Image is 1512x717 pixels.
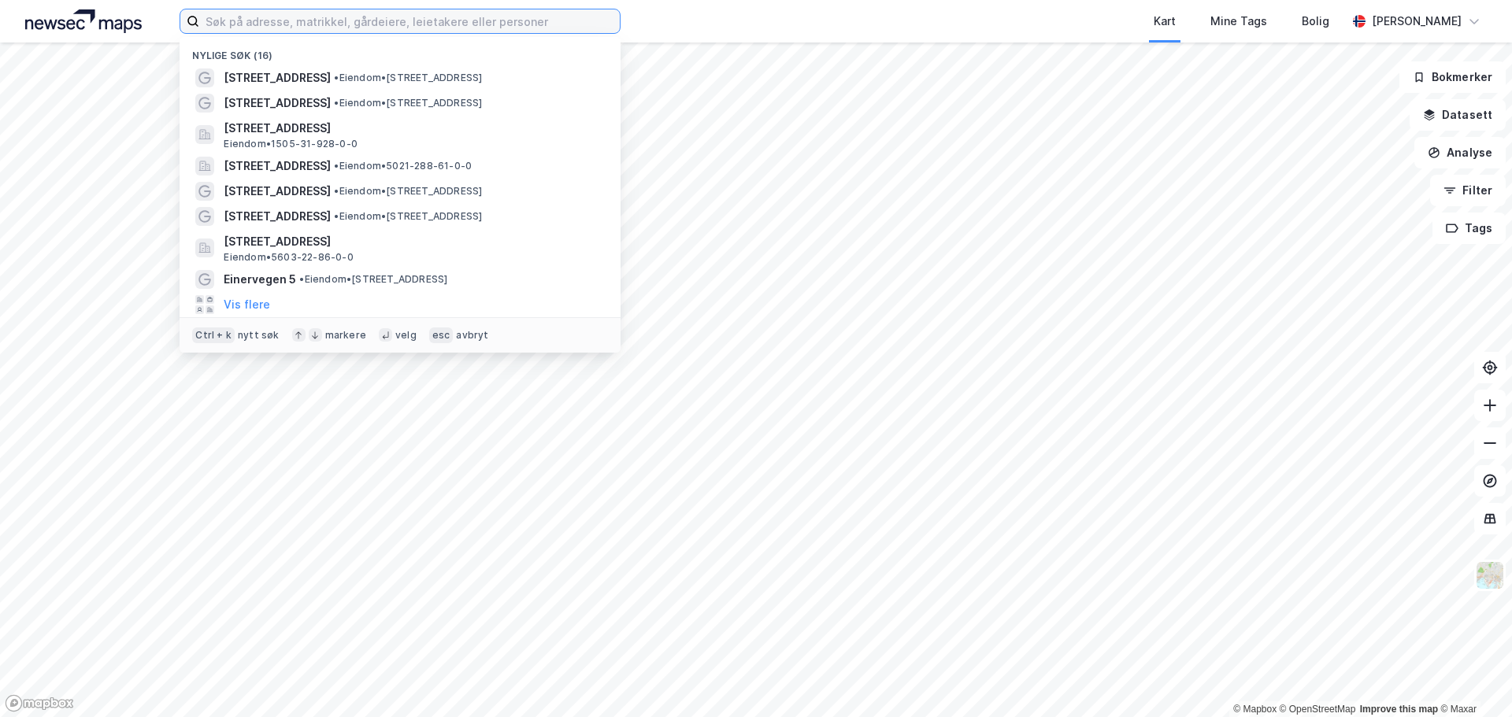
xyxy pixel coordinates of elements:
[334,160,339,172] span: •
[395,329,417,342] div: velg
[334,97,339,109] span: •
[1302,12,1329,31] div: Bolig
[224,68,331,87] span: [STREET_ADDRESS]
[1154,12,1176,31] div: Kart
[224,182,331,201] span: [STREET_ADDRESS]
[1433,641,1512,717] iframe: Chat Widget
[429,327,454,343] div: esc
[456,329,488,342] div: avbryt
[224,94,331,113] span: [STREET_ADDRESS]
[299,273,447,286] span: Eiendom • [STREET_ADDRESS]
[334,210,482,223] span: Eiendom • [STREET_ADDRESS]
[325,329,366,342] div: markere
[238,329,280,342] div: nytt søk
[1433,641,1512,717] div: Kontrollprogram for chat
[334,97,482,109] span: Eiendom • [STREET_ADDRESS]
[334,210,339,222] span: •
[224,232,602,251] span: [STREET_ADDRESS]
[334,72,339,83] span: •
[224,251,353,264] span: Eiendom • 5603-22-86-0-0
[334,185,339,197] span: •
[25,9,142,33] img: logo.a4113a55bc3d86da70a041830d287a7e.svg
[1210,12,1267,31] div: Mine Tags
[224,207,331,226] span: [STREET_ADDRESS]
[334,72,482,84] span: Eiendom • [STREET_ADDRESS]
[224,295,270,314] button: Vis flere
[299,273,304,285] span: •
[334,185,482,198] span: Eiendom • [STREET_ADDRESS]
[192,327,235,343] div: Ctrl + k
[1372,12,1462,31] div: [PERSON_NAME]
[180,37,621,65] div: Nylige søk (16)
[224,138,358,150] span: Eiendom • 1505-31-928-0-0
[224,270,296,289] span: Einervegen 5
[224,119,602,138] span: [STREET_ADDRESS]
[224,157,331,176] span: [STREET_ADDRESS]
[334,160,472,172] span: Eiendom • 5021-288-61-0-0
[199,9,620,33] input: Søk på adresse, matrikkel, gårdeiere, leietakere eller personer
